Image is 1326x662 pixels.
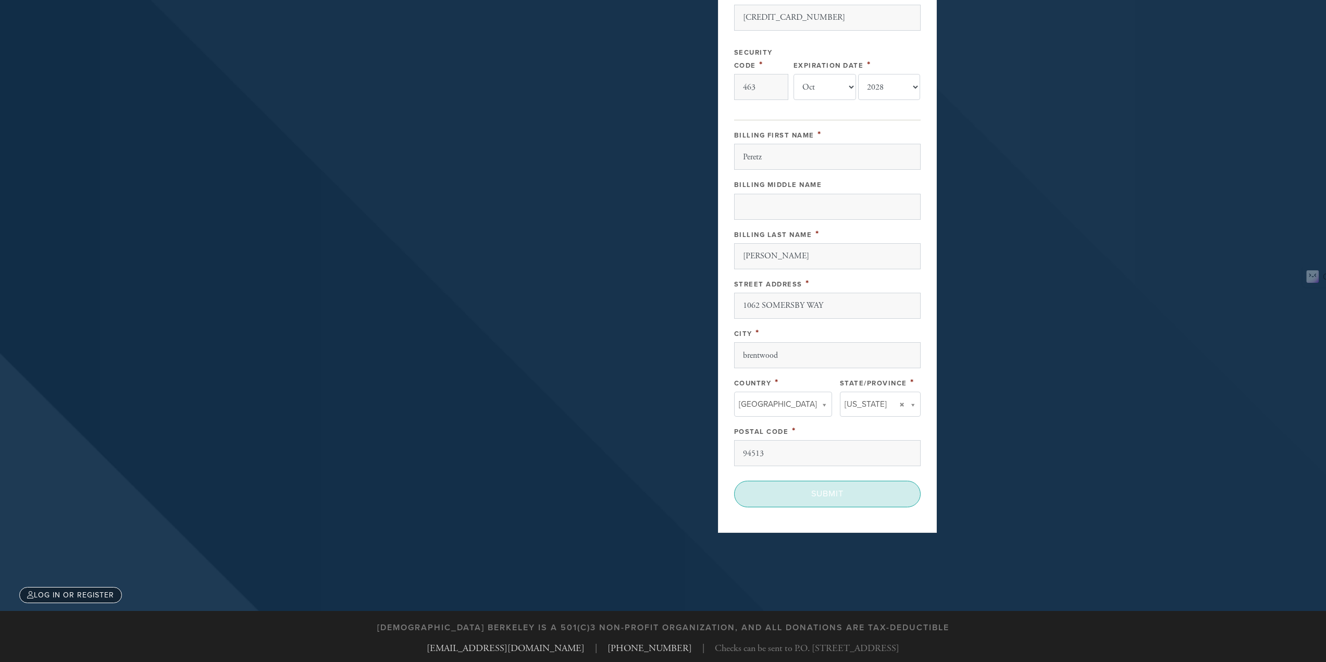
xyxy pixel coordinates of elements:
[845,397,887,411] span: [US_STATE]
[19,587,122,603] a: Log in or register
[910,377,914,388] span: This field is required.
[792,425,796,436] span: This field is required.
[840,379,907,388] label: State/Province
[427,642,585,654] a: [EMAIL_ADDRESS][DOMAIN_NAME]
[867,59,871,70] span: This field is required.
[734,48,773,70] label: Security Code
[794,74,856,100] select: Expiration Date month
[858,74,921,100] select: Expiration Date year
[815,228,820,240] span: This field is required.
[734,481,921,507] input: Submit
[734,379,772,388] label: Country
[759,59,763,70] span: This field is required.
[755,327,760,339] span: This field is required.
[734,330,752,338] label: City
[595,641,597,655] span: |
[702,641,704,655] span: |
[734,231,812,239] label: Billing Last Name
[794,61,864,70] label: Expiration Date
[734,181,822,189] label: Billing Middle Name
[715,641,899,655] span: Checks can be sent to P.O. [STREET_ADDRESS]
[734,280,802,289] label: Street Address
[817,129,822,140] span: This field is required.
[734,392,832,417] a: [GEOGRAPHIC_DATA]
[775,377,779,388] span: This field is required.
[840,392,921,417] a: [US_STATE]
[734,428,789,436] label: Postal Code
[734,131,814,140] label: Billing First Name
[739,397,817,411] span: [GEOGRAPHIC_DATA]
[377,623,949,633] h3: [DEMOGRAPHIC_DATA] Berkeley is a 501(c)3 non-profit organization, and all donations are tax-deduc...
[805,278,810,289] span: This field is required.
[608,642,692,654] a: [PHONE_NUMBER]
